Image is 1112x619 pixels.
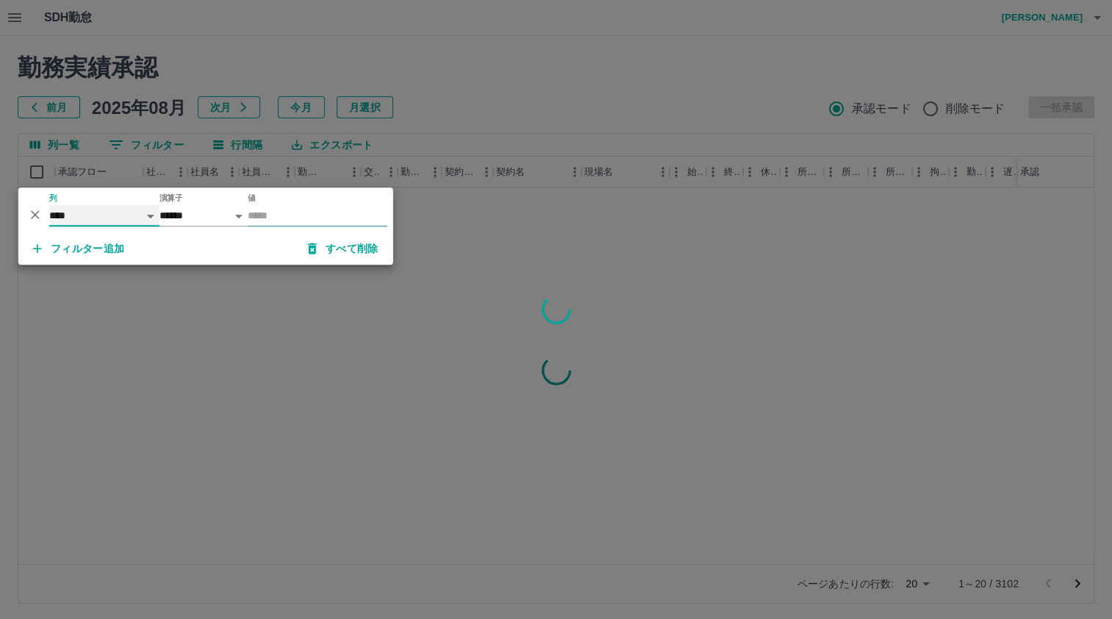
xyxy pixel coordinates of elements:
[24,204,46,226] button: 削除
[21,235,137,262] button: フィルター追加
[296,235,390,262] button: すべて削除
[159,193,183,204] label: 演算子
[49,193,57,204] label: 列
[248,193,256,204] label: 値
